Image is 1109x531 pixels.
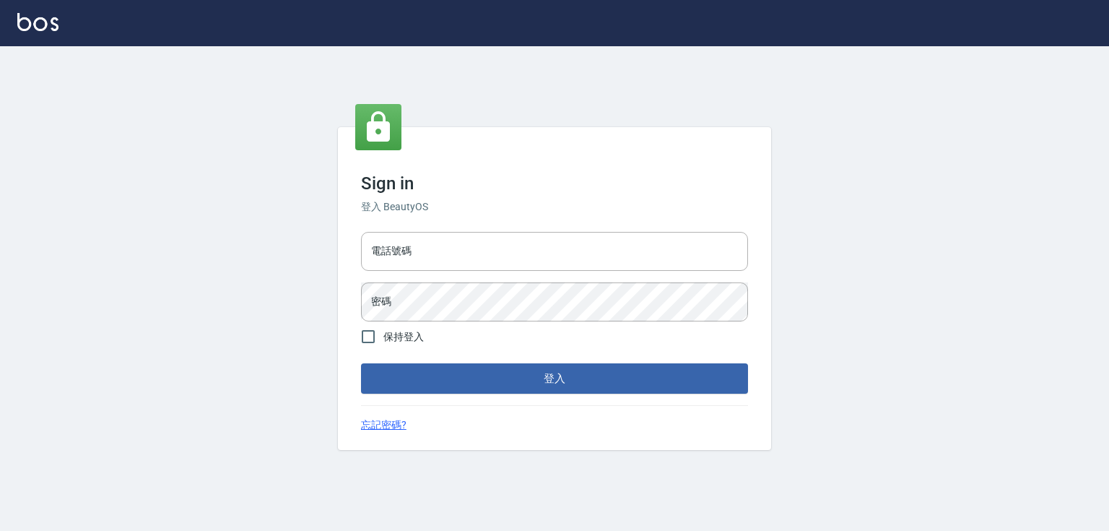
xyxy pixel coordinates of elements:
img: Logo [17,13,58,31]
button: 登入 [361,363,748,394]
span: 保持登入 [383,329,424,345]
a: 忘記密碼? [361,418,406,433]
h3: Sign in [361,173,748,194]
h6: 登入 BeautyOS [361,199,748,215]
